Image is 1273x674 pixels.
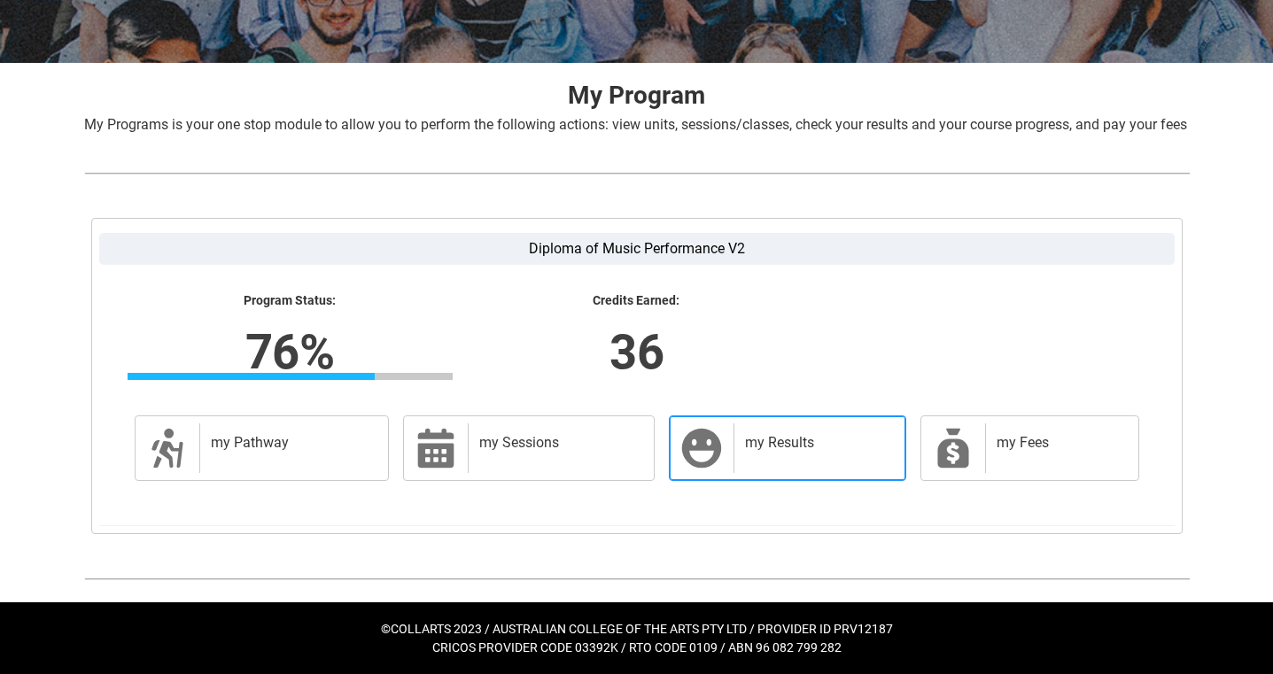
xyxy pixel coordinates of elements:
h2: my Results [745,434,887,452]
div: Progress Bar [128,373,453,380]
lightning-formatted-number: 76% [13,315,566,388]
h2: my Sessions [479,434,636,452]
span: Description of icon when needed [146,427,189,469]
h2: my Fees [997,434,1121,452]
lightning-formatted-number: 36 [360,315,912,388]
span: My Payments [932,427,974,469]
h2: my Pathway [211,434,371,452]
img: REDU_GREY_LINE [84,569,1190,588]
a: my Fees [920,415,1139,481]
strong: My Program [568,81,705,110]
span: My Programs is your one stop module to allow you to perform the following actions: view units, se... [84,116,1187,133]
lightning-formatted-text: Credits Earned: [474,293,799,309]
img: REDU_GREY_LINE [84,164,1190,182]
lightning-formatted-text: Program Status: [128,293,453,309]
a: my Sessions [403,415,655,481]
label: Diploma of Music Performance V2 [99,233,1175,265]
a: my Results [669,415,905,481]
a: my Pathway [135,415,390,481]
